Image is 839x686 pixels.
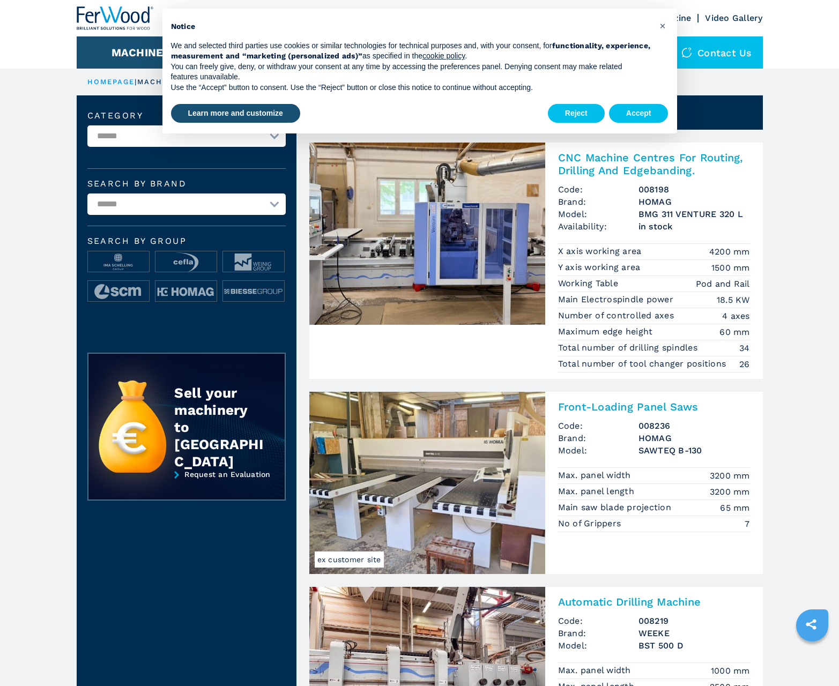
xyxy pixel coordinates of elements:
[558,196,638,208] span: Brand:
[87,237,286,245] span: Search by group
[223,281,284,302] img: image
[155,251,217,273] img: image
[87,470,286,509] a: Request an Evaluation
[223,251,284,273] img: image
[309,392,545,574] img: Front-Loading Panel Saws HOMAG SAWTEQ B-130
[309,143,763,379] a: CNC Machine Centres For Routing, Drilling And Edgebanding. HOMAG BMG 311 VENTURE 320 LCNC Machine...
[793,638,831,678] iframe: Chat
[558,486,637,497] p: Max. panel length
[87,111,286,120] label: Category
[739,358,750,370] em: 26
[717,294,750,306] em: 18.5 KW
[710,469,750,482] em: 3200 mm
[720,502,749,514] em: 65 mm
[719,326,749,338] em: 60 mm
[638,639,750,652] h3: BST 500 D
[558,639,638,652] span: Model:
[696,278,750,290] em: Pod and Rail
[558,400,750,413] h2: Front-Loading Panel Saws
[638,220,750,233] span: in stock
[558,444,638,457] span: Model:
[558,220,638,233] span: Availability:
[558,245,644,257] p: X axis working area
[135,78,137,86] span: |
[558,183,638,196] span: Code:
[638,196,750,208] h3: HOMAG
[609,104,669,123] button: Accept
[659,19,666,32] span: ×
[171,104,300,123] button: Learn more and customize
[709,245,750,258] em: 4200 mm
[558,151,750,177] h2: CNC Machine Centres For Routing, Drilling And Edgebanding.
[558,615,638,627] span: Code:
[638,627,750,639] h3: WEEKE
[309,392,763,574] a: Front-Loading Panel Saws HOMAG SAWTEQ B-130ex customer siteFront-Loading Panel SawsCode:008236Bra...
[315,551,384,568] span: ex customer site
[705,13,762,23] a: Video Gallery
[638,420,750,432] h3: 008236
[722,310,750,322] em: 4 axes
[558,278,621,289] p: Working Table
[174,384,263,470] div: Sell your machinery to [GEOGRAPHIC_DATA]
[711,262,750,274] em: 1500 mm
[558,262,643,273] p: Y axis working area
[112,46,170,59] button: Machines
[87,180,286,188] label: Search by brand
[798,611,825,638] a: sharethis
[558,208,638,220] span: Model:
[558,665,634,676] p: Max. panel width
[638,208,750,220] h3: BMG 311 VENTURE 320 L
[710,486,750,498] em: 3200 mm
[558,326,656,338] p: Maximum edge height
[745,518,749,530] em: 7
[638,615,750,627] h3: 008219
[558,432,638,444] span: Brand:
[558,595,750,608] h2: Automatic Drilling Machine
[711,665,750,677] em: 1000 mm
[155,281,217,302] img: image
[681,47,692,58] img: Contact us
[558,469,634,481] p: Max. panel width
[171,41,651,61] strong: functionality, experience, measurement and “marketing (personalized ads)”
[171,83,651,93] p: Use the “Accept” button to consent. Use the “Reject” button or close this notice to continue with...
[558,342,701,354] p: Total number of drilling spindles
[171,21,651,32] h2: Notice
[558,294,677,305] p: Main Electrospindle power
[137,77,183,87] p: machines
[638,183,750,196] h3: 008198
[558,627,638,639] span: Brand:
[671,36,763,69] div: Contact us
[558,420,638,432] span: Code:
[548,104,605,123] button: Reject
[422,51,465,60] a: cookie policy
[638,432,750,444] h3: HOMAG
[77,6,154,30] img: Ferwood
[739,342,750,354] em: 34
[87,78,135,86] a: HOMEPAGE
[558,310,677,322] p: Number of controlled axes
[558,358,729,370] p: Total number of tool changer positions
[171,62,651,83] p: You can freely give, deny, or withdraw your consent at any time by accessing the preferences pane...
[638,444,750,457] h3: SAWTEQ B-130
[88,251,149,273] img: image
[88,281,149,302] img: image
[309,143,545,325] img: CNC Machine Centres For Routing, Drilling And Edgebanding. HOMAG BMG 311 VENTURE 320 L
[558,502,674,513] p: Main saw blade projection
[655,17,672,34] button: Close this notice
[558,518,624,530] p: No of Grippers
[171,41,651,62] p: We and selected third parties use cookies or similar technologies for technical purposes and, wit...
